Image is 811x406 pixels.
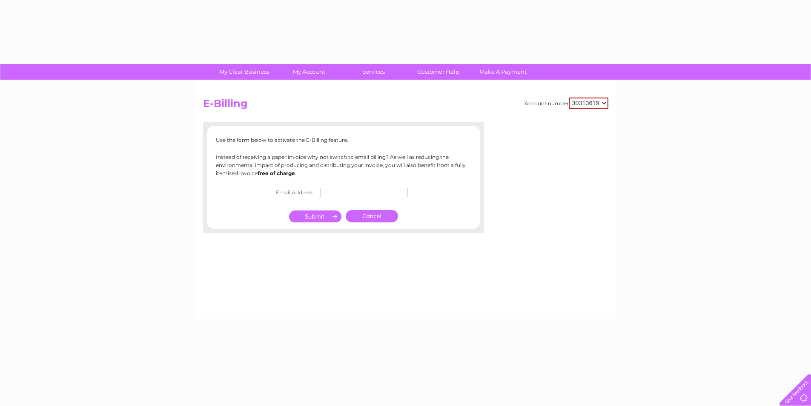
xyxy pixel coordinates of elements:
a: Customer Help [403,64,473,80]
b: free of charge [258,170,295,176]
a: Cancel [346,210,398,222]
a: My Clear Business [209,64,279,80]
p: Instead of receiving a paper invoice why not switch to email billing? As well as reducing the env... [216,153,471,178]
div: Account number [524,98,608,109]
h2: E-Billing [203,98,608,114]
p: Use the form below to activate the E-Billing feature. [216,136,471,144]
a: My Account [274,64,344,80]
input: Submit [289,210,341,222]
a: Make A Payment [468,64,538,80]
th: Email Address: [272,186,318,199]
a: Services [338,64,409,80]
